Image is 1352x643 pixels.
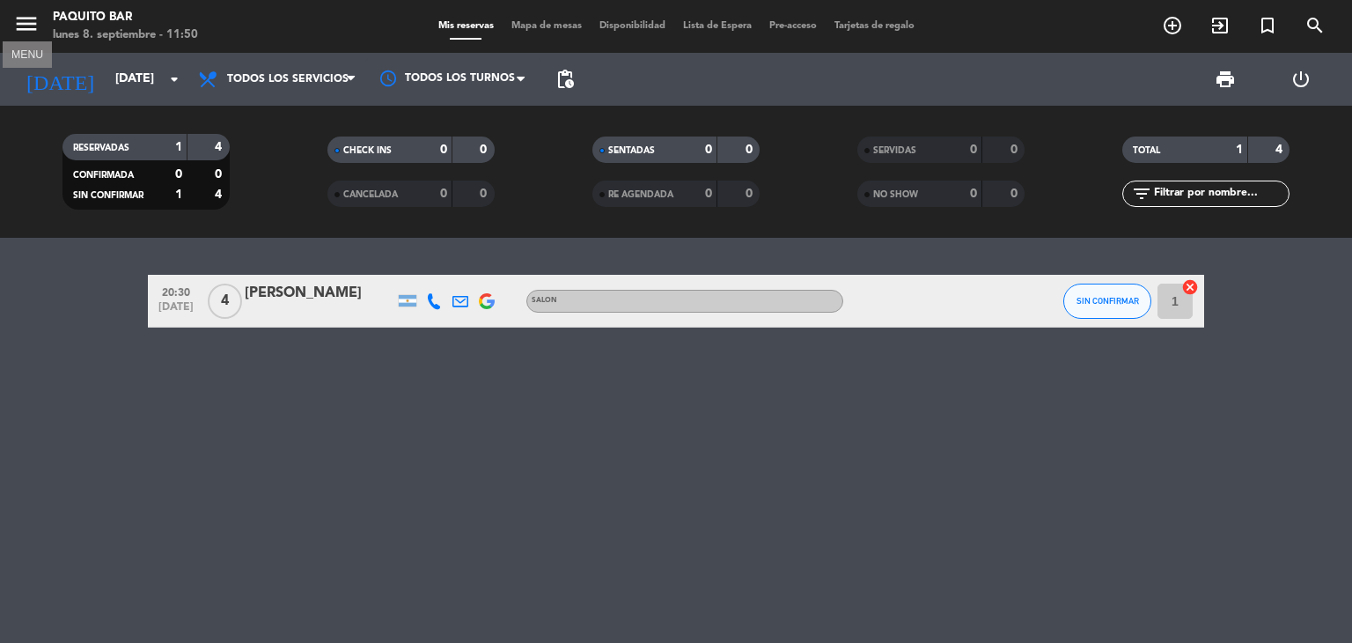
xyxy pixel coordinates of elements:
[440,188,447,200] strong: 0
[343,146,392,155] span: CHECK INS
[215,141,225,153] strong: 4
[175,168,182,181] strong: 0
[1063,284,1151,319] button: SIN CONFIRMAR
[215,188,225,201] strong: 4
[705,144,712,156] strong: 0
[175,188,182,201] strong: 1
[1236,144,1243,156] strong: 1
[440,144,447,156] strong: 0
[480,144,490,156] strong: 0
[13,11,40,43] button: menu
[591,21,674,31] span: Disponibilidad
[53,26,198,44] div: lunes 8. septiembre - 11:50
[1215,69,1236,90] span: print
[73,171,134,180] span: CONFIRMADA
[608,146,655,155] span: SENTADAS
[73,144,129,152] span: RESERVADAS
[1257,15,1278,36] i: turned_in_not
[13,11,40,37] i: menu
[760,21,826,31] span: Pre-acceso
[970,188,977,200] strong: 0
[503,21,591,31] span: Mapa de mesas
[13,60,107,99] i: [DATE]
[746,144,756,156] strong: 0
[1152,184,1289,203] input: Filtrar por nombre...
[430,21,503,31] span: Mis reservas
[873,190,918,199] span: NO SHOW
[154,301,198,321] span: [DATE]
[1290,69,1312,90] i: power_settings_new
[1010,188,1021,200] strong: 0
[245,282,394,305] div: [PERSON_NAME]
[343,190,398,199] span: CANCELADA
[1263,53,1339,106] div: LOG OUT
[227,73,349,85] span: Todos los servicios
[479,293,495,309] img: google-logo.png
[608,190,673,199] span: RE AGENDADA
[1133,146,1160,155] span: TOTAL
[1162,15,1183,36] i: add_circle_outline
[1304,15,1326,36] i: search
[873,146,916,155] span: SERVIDAS
[1076,296,1139,306] span: SIN CONFIRMAR
[1275,144,1286,156] strong: 4
[480,188,490,200] strong: 0
[154,281,198,301] span: 20:30
[215,168,225,181] strong: 0
[555,69,576,90] span: pending_actions
[53,9,198,26] div: Paquito Bar
[164,69,185,90] i: arrow_drop_down
[532,297,557,304] span: SALON
[208,284,242,319] span: 4
[746,188,756,200] strong: 0
[1181,278,1199,296] i: cancel
[3,46,52,62] div: MENU
[970,144,977,156] strong: 0
[175,141,182,153] strong: 1
[705,188,712,200] strong: 0
[674,21,760,31] span: Lista de Espera
[826,21,923,31] span: Tarjetas de regalo
[1010,144,1021,156] strong: 0
[73,191,143,200] span: SIN CONFIRMAR
[1131,183,1152,204] i: filter_list
[1209,15,1231,36] i: exit_to_app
